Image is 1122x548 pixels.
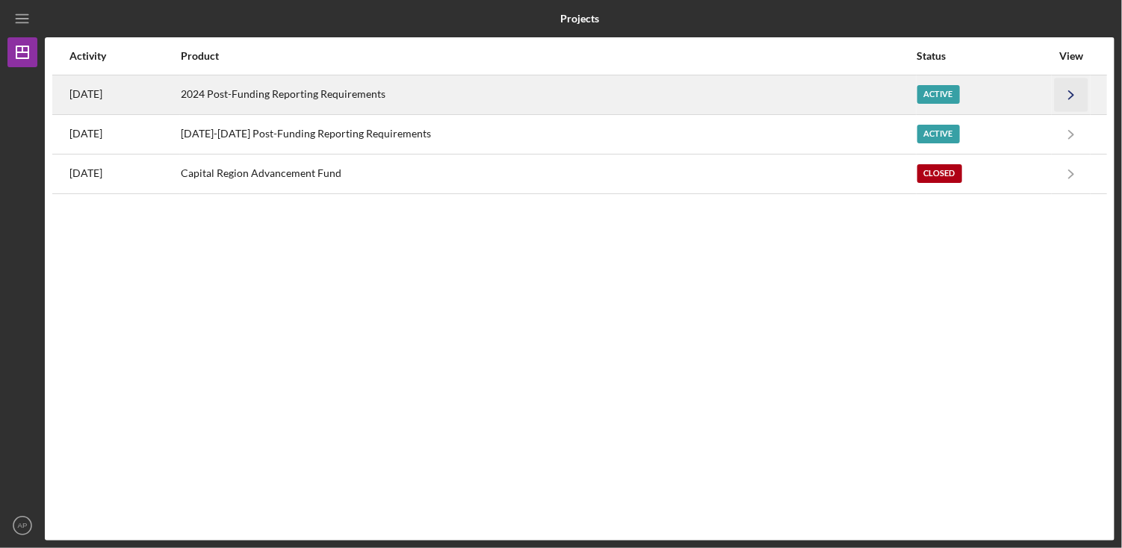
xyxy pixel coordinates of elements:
button: AP [7,511,37,541]
div: Closed [917,164,962,183]
div: Capital Region Advancement Fund [181,155,916,193]
div: Product [181,50,916,62]
b: Projects [560,13,599,25]
time: 2025-08-20 22:28 [69,88,102,100]
div: Active [917,85,960,104]
div: 2024 Post-Funding Reporting Requirements [181,76,916,113]
text: AP [18,522,28,530]
div: Active [917,125,960,143]
div: View [1053,50,1090,62]
div: [DATE]-[DATE] Post-Funding Reporting Requirements [181,116,916,153]
time: 2023-08-30 16:12 [69,128,102,140]
time: 2023-08-28 15:02 [69,167,102,179]
div: Activity [69,50,179,62]
div: Status [917,50,1051,62]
